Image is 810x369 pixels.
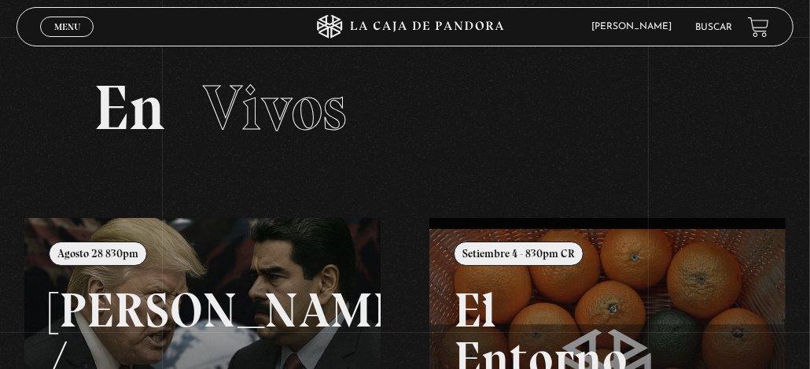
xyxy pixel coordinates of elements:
h2: En [94,76,716,139]
span: [PERSON_NAME] [584,22,687,31]
span: Menu [54,22,80,31]
span: Cerrar [49,35,86,46]
a: Buscar [695,23,732,32]
a: View your shopping cart [748,17,769,38]
span: Vivos [203,70,347,146]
